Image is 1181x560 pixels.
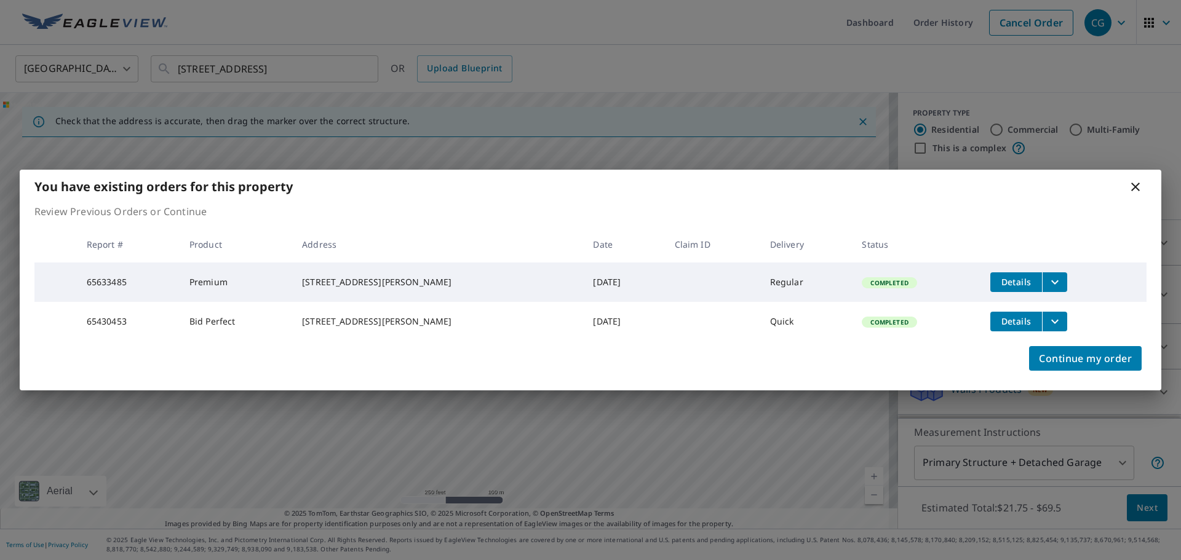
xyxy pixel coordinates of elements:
p: Review Previous Orders or Continue [34,204,1147,219]
td: Regular [760,262,853,302]
span: Details [998,276,1035,288]
td: 65633485 [77,262,180,302]
td: Bid Perfect [180,302,292,341]
span: Continue my order [1039,350,1132,367]
td: [DATE] [583,262,664,302]
div: [STREET_ADDRESS][PERSON_NAME] [302,315,573,328]
td: 65430453 [77,302,180,341]
span: Completed [863,278,915,287]
button: filesDropdownBtn-65633485 [1042,272,1067,292]
td: Premium [180,262,292,302]
th: Address [292,226,583,262]
span: Completed [863,318,915,326]
button: detailsBtn-65430453 [990,312,1042,331]
th: Delivery [760,226,853,262]
th: Date [583,226,664,262]
td: Quick [760,302,853,341]
div: [STREET_ADDRESS][PERSON_NAME] [302,276,573,288]
th: Report # [77,226,180,262]
td: [DATE] [583,302,664,341]
th: Product [180,226,292,262]
span: Details [998,315,1035,327]
b: You have existing orders for this property [34,178,293,195]
th: Status [852,226,980,262]
button: Continue my order [1029,346,1142,371]
button: filesDropdownBtn-65430453 [1042,312,1067,331]
th: Claim ID [665,226,760,262]
button: detailsBtn-65633485 [990,272,1042,292]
